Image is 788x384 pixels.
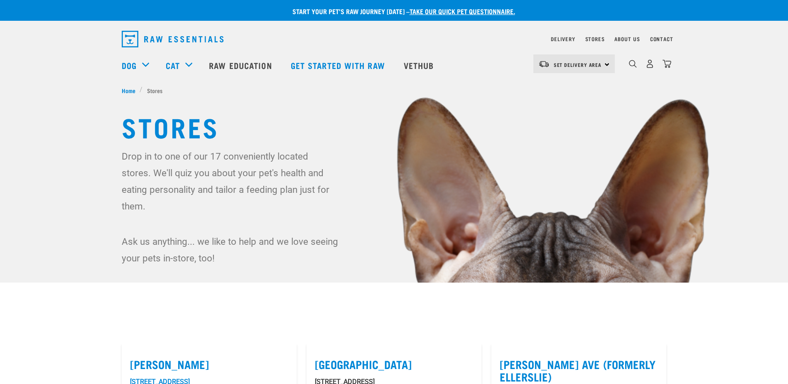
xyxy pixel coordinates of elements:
label: [PERSON_NAME] Ave (Formerly Ellerslie) [500,358,658,383]
p: Ask us anything... we like to help and we love seeing your pets in-store, too! [122,233,340,266]
label: [GEOGRAPHIC_DATA] [315,358,473,371]
nav: breadcrumbs [122,86,667,95]
a: About Us [614,37,640,40]
span: Home [122,86,135,95]
img: user.png [646,59,654,68]
a: Cat [166,59,180,71]
img: van-moving.png [538,60,550,68]
a: Home [122,86,140,95]
a: take our quick pet questionnaire. [410,9,515,13]
a: Raw Education [201,49,282,82]
h1: Stores [122,111,667,141]
span: Set Delivery Area [554,63,602,66]
a: Vethub [395,49,444,82]
label: [PERSON_NAME] [130,358,288,371]
p: Drop in to one of our 17 conveniently located stores. We'll quiz you about your pet's health and ... [122,148,340,214]
a: Delivery [551,37,575,40]
a: Contact [650,37,673,40]
a: Get started with Raw [282,49,395,82]
img: home-icon@2x.png [663,59,671,68]
a: Stores [585,37,605,40]
nav: dropdown navigation [115,27,673,51]
img: Raw Essentials Logo [122,31,223,47]
a: Dog [122,59,137,71]
img: home-icon-1@2x.png [629,60,637,68]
